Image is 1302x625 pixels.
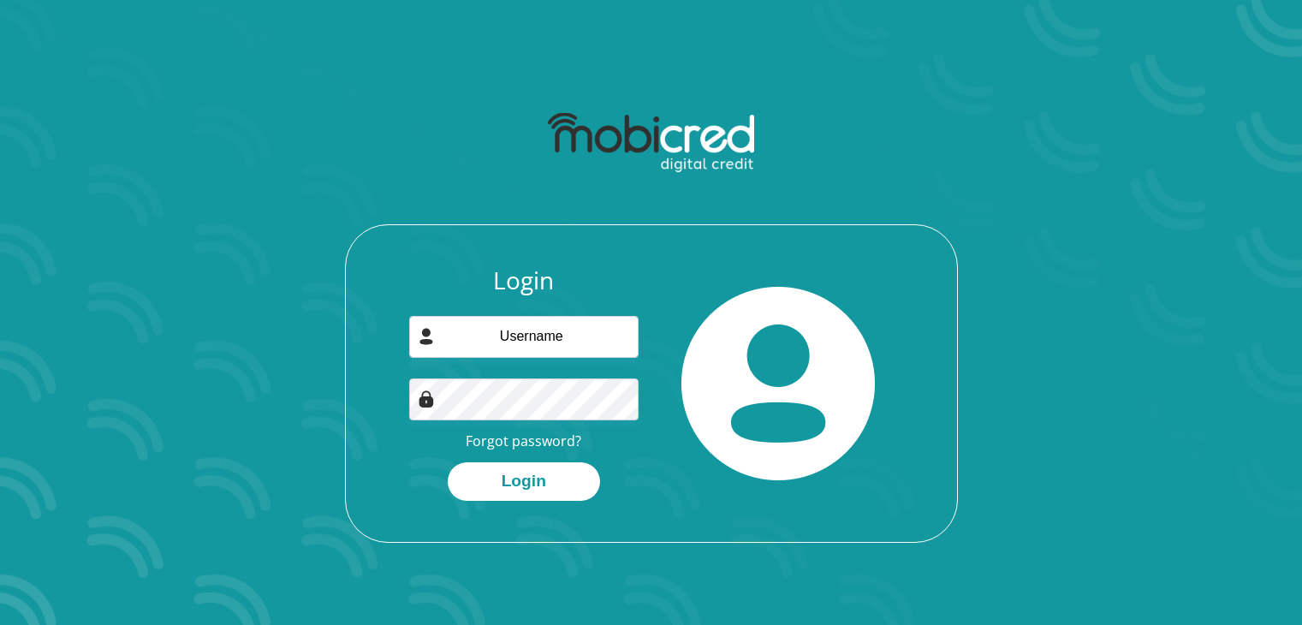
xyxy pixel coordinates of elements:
[548,113,754,173] img: mobicred logo
[409,316,639,358] input: Username
[409,266,639,295] h3: Login
[418,390,435,408] img: Image
[466,432,581,450] a: Forgot password?
[448,462,600,501] button: Login
[418,328,435,345] img: user-icon image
